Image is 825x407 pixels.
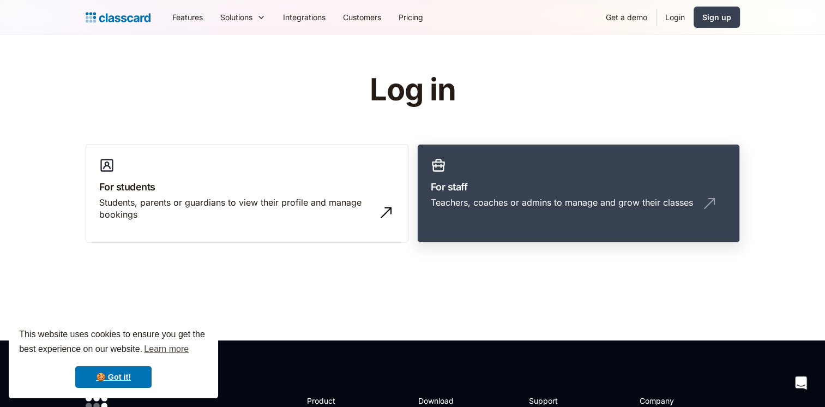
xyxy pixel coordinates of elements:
div: Solutions [220,11,252,23]
div: Sign up [702,11,731,23]
a: Login [657,5,694,29]
a: home [86,10,150,25]
span: This website uses cookies to ensure you get the best experience on our website. [19,328,208,357]
h2: Product [307,395,365,406]
h2: Support [529,395,573,406]
h1: Log in [239,73,586,107]
h2: Download [418,395,462,406]
a: Integrations [274,5,334,29]
h3: For staff [431,179,726,194]
a: Features [164,5,212,29]
a: learn more about cookies [142,341,190,357]
a: dismiss cookie message [75,366,152,388]
div: Teachers, coaches or admins to manage and grow their classes [431,196,693,208]
div: Open Intercom Messenger [788,370,814,396]
h2: Company [640,395,712,406]
h3: For students [99,179,395,194]
div: Solutions [212,5,274,29]
a: For staffTeachers, coaches or admins to manage and grow their classes [417,144,740,243]
a: Pricing [390,5,432,29]
a: Get a demo [597,5,656,29]
a: Sign up [694,7,740,28]
a: Customers [334,5,390,29]
a: For studentsStudents, parents or guardians to view their profile and manage bookings [86,144,408,243]
div: Students, parents or guardians to view their profile and manage bookings [99,196,373,221]
div: cookieconsent [9,318,218,398]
